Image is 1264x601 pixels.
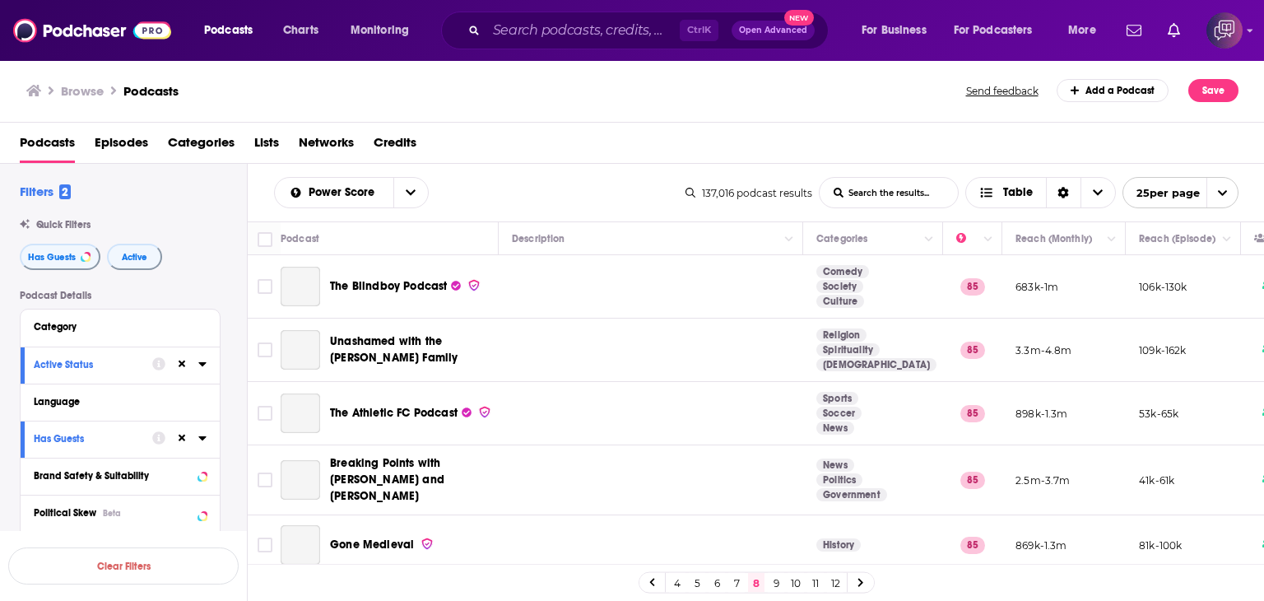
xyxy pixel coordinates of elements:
button: Active [107,244,162,270]
p: 109k-162k [1139,343,1187,357]
input: Search podcasts, credits, & more... [486,17,680,44]
a: Society [816,280,863,293]
button: Has Guests [20,244,100,270]
button: Has Guests [34,428,152,449]
span: Active [122,253,147,262]
button: open menu [275,187,393,198]
span: Toggle select row [258,473,272,487]
span: For Business [862,19,927,42]
button: Show profile menu [1206,12,1243,49]
p: 53k-65k [1139,407,1178,421]
span: Unashamed with the [PERSON_NAME] Family [330,334,458,365]
a: The Athletic FC Podcast [330,405,491,422]
button: Brand Safety & Suitability [34,465,207,486]
span: Ctrl K [680,20,718,41]
button: open menu [1057,17,1117,44]
button: Choose View [965,177,1116,208]
div: Brand Safety & Suitability [34,470,193,482]
a: 4 [669,573,685,593]
a: 11 [807,573,824,593]
a: Lists [254,129,279,163]
button: Language [34,391,207,412]
span: Breaking Points with [PERSON_NAME] and [PERSON_NAME] [330,456,444,503]
img: verified Badge [478,405,491,419]
button: open menu [850,17,947,44]
a: Unashamed with the Robertson Family [281,330,320,370]
a: 10 [788,573,804,593]
a: Government [816,488,887,501]
span: Categories [168,129,235,163]
img: User Profile [1206,12,1243,49]
a: Gone Medieval [281,525,320,565]
span: Monitoring [351,19,409,42]
button: open menu [193,17,274,44]
button: open menu [1122,177,1238,208]
a: Podcasts [20,129,75,163]
div: Description [512,229,565,249]
button: Political SkewBeta [34,502,207,523]
a: 8 [748,573,764,593]
button: open menu [393,178,428,207]
h2: Filters [20,184,71,199]
span: 25 per page [1123,180,1200,206]
span: More [1068,19,1096,42]
a: Breaking Points with [PERSON_NAME] and [PERSON_NAME] [330,455,493,505]
a: [DEMOGRAPHIC_DATA] [816,358,936,371]
span: Has Guests [28,253,76,262]
p: 898k-1.3m [1015,407,1068,421]
div: Power Score [956,229,979,249]
div: Active Status [34,359,142,370]
button: Column Actions [1102,230,1122,249]
img: verified Badge [421,537,434,551]
button: open menu [339,17,430,44]
span: Quick Filters [36,219,91,231]
h1: Podcasts [123,83,179,99]
a: History [816,538,861,552]
a: The Blindboy Podcast [330,278,481,295]
a: The Athletic FC Podcast [281,394,320,433]
span: Toggle select row [258,538,272,552]
a: The Blindboy Podcast [281,267,320,306]
p: 85 [960,537,985,553]
a: Sports [816,392,858,405]
span: New [784,10,814,26]
a: Culture [816,295,864,308]
p: Podcast Details [20,290,221,301]
div: Reach (Episode) [1139,229,1215,249]
a: Breaking Points with Krystal and Saagar [281,460,320,500]
a: Networks [299,129,354,163]
p: 41k-61k [1139,473,1174,487]
a: 7 [728,573,745,593]
div: Category [34,321,196,333]
img: Podchaser - Follow, Share and Rate Podcasts [13,15,171,46]
a: News [816,422,854,435]
p: 2.5m-3.7m [1015,473,1071,487]
a: Episodes [95,129,148,163]
span: Table [1003,187,1033,198]
span: Power Score [309,187,380,198]
p: 81k-100k [1139,538,1182,552]
div: Language [34,396,196,408]
a: News [816,459,854,472]
a: Spirituality [816,343,880,356]
a: Credits [374,129,416,163]
p: 683k-1m [1015,280,1058,294]
button: Column Actions [1217,230,1237,249]
span: Open Advanced [739,26,807,35]
div: Podcast [281,229,319,249]
button: Open AdvancedNew [732,21,815,40]
a: 12 [827,573,843,593]
a: Politics [816,473,862,487]
span: Podcasts [204,19,253,42]
button: Clear Filters [8,547,239,585]
a: Add a Podcast [1057,79,1169,102]
div: 137,016 podcast results [685,187,812,199]
div: Beta [103,508,121,519]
